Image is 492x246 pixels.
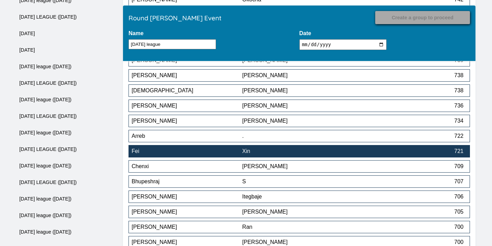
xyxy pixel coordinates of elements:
button: [DATE] LEAGUE ([DATE]) [17,11,80,22]
button: [DATE] LEAGUE ([DATE]) [17,144,80,155]
button: Chenxi[PERSON_NAME]709 [129,160,470,173]
button: [PERSON_NAME]Ran700 [129,221,470,233]
button: [DATE] LEAGUE ([DATE]) [17,177,80,188]
label: Date [299,30,470,37]
div: Ran [242,224,353,230]
button: Arreb.722 [129,130,470,142]
button: [DATE] league ([DATE]) [17,127,74,138]
div: 707 [353,178,463,185]
div: [DEMOGRAPHIC_DATA] [132,88,242,94]
div: Itegbaje [242,194,353,200]
button: [DATE] LEAGUE ([DATE]) [17,78,80,89]
div: 709 [353,163,463,170]
div: Xin [242,148,353,154]
div: 738 [353,88,463,94]
div: Bhupeshraj [132,178,242,185]
button: [PERSON_NAME][PERSON_NAME]738 [129,69,470,82]
button: [DATE] [17,28,38,39]
div: [PERSON_NAME] [132,118,242,124]
button: [DATE] LEAGUE ([DATE]) [17,111,80,122]
input: Example: Friday League [129,39,216,49]
div: 705 [353,209,463,215]
div: [PERSON_NAME] [132,239,242,245]
div: Arreb [132,133,242,139]
button: [DATE] league ([DATE]) [17,61,74,72]
div: [PERSON_NAME] [242,103,353,109]
div: 700 [353,224,463,230]
div: . [242,133,353,139]
div: [PERSON_NAME] [242,72,353,79]
div: [PERSON_NAME] [132,103,242,109]
div: 700 [353,239,463,245]
button: [DATE] league ([DATE]) [17,210,74,221]
div: 722 [353,133,463,139]
div: [PERSON_NAME] [242,88,353,94]
div: [PERSON_NAME] [132,224,242,230]
label: Name [129,30,299,37]
div: [PERSON_NAME] [132,194,242,200]
button: [PERSON_NAME][PERSON_NAME]705 [129,206,470,218]
button: [PERSON_NAME]Itegbaje706 [129,191,470,203]
button: [DATE] league ([DATE]) [17,193,74,204]
div: S [242,178,353,185]
button: [DATE] league ([DATE]) [17,160,74,171]
div: Fei [132,148,242,154]
button: [DEMOGRAPHIC_DATA][PERSON_NAME]738 [129,84,470,97]
button: FeiXin721 [129,145,470,157]
button: [PERSON_NAME][PERSON_NAME]734 [129,115,470,127]
div: 738 [353,72,463,79]
input: Create a group to proceed [375,11,470,24]
h3: Round [PERSON_NAME] Event [129,14,470,22]
div: [PERSON_NAME] [242,209,353,215]
button: BhupeshrajS707 [129,175,470,188]
button: [DATE] league ([DATE]) [17,226,74,237]
div: 706 [353,194,463,200]
div: [PERSON_NAME] [242,239,353,245]
div: Chenxi [132,163,242,170]
button: [DATE] league ([DATE]) [17,94,74,105]
div: 736 [353,103,463,109]
div: [PERSON_NAME] [242,118,353,124]
div: [PERSON_NAME] [242,163,353,170]
div: 721 [353,148,463,154]
button: [DATE] [17,44,38,55]
button: [PERSON_NAME][PERSON_NAME]736 [129,100,470,112]
div: [PERSON_NAME] [132,209,242,215]
div: [PERSON_NAME] [132,72,242,79]
div: 734 [353,118,463,124]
